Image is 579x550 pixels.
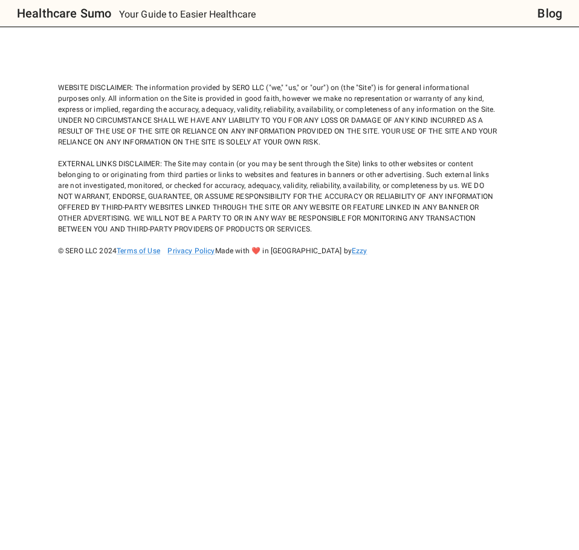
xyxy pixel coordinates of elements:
[117,247,160,255] a: Terms of Use
[352,247,367,255] a: Ezzy
[7,4,111,23] a: Healthcare Sumo
[119,7,256,22] p: Your Guide to Easier Healthcare
[167,247,215,255] a: Privacy Policy
[537,4,562,23] a: Blog
[58,60,498,256] div: WEBSITE DISCLAIMER: The information provided by SERO LLC ("we," "us," or "our") on (the "Site") i...
[17,4,111,23] h6: Healthcare Sumo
